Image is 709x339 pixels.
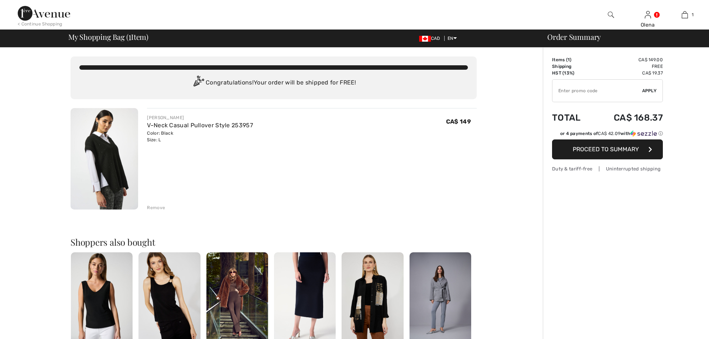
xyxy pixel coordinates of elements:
[68,33,148,41] span: My Shopping Bag ( Item)
[593,70,663,76] td: CA$ 19.37
[147,204,165,211] div: Remove
[448,36,457,41] span: EN
[147,114,253,121] div: [PERSON_NAME]
[608,10,614,19] img: search the website
[598,131,620,136] span: CA$ 42.09
[645,10,651,19] img: My Info
[630,21,666,29] div: Olena
[667,10,703,19] a: 1
[538,33,705,41] div: Order Summary
[552,70,593,76] td: HST (13%)
[147,122,253,129] a: V-Neck Casual Pullover Style 253957
[568,57,570,62] span: 1
[630,130,657,137] img: Sezzle
[552,139,663,159] button: Proceed to Summary
[593,105,663,130] td: CA$ 168.37
[552,105,593,130] td: Total
[552,130,663,139] div: or 4 payments ofCA$ 42.09withSezzle Click to learn more about Sezzle
[692,11,693,18] span: 1
[147,130,253,143] div: Color: Black Size: L
[560,130,663,137] div: or 4 payments of with
[71,238,477,246] h2: Shoppers also bought
[446,118,471,125] span: CA$ 149
[593,56,663,63] td: CA$ 149.00
[593,63,663,70] td: Free
[552,63,593,70] td: Shipping
[191,76,206,90] img: Congratulation2.svg
[129,31,131,41] span: 1
[419,36,443,41] span: CAD
[79,76,468,90] div: Congratulations! Your order will be shipped for FREE!
[645,11,651,18] a: Sign In
[662,317,702,335] iframe: Opens a widget where you can find more information
[18,6,70,21] img: 1ère Avenue
[642,87,657,94] span: Apply
[419,36,431,42] img: Canadian Dollar
[71,108,138,210] img: V-Neck Casual Pullover Style 253957
[573,146,639,153] span: Proceed to Summary
[682,10,688,19] img: My Bag
[552,165,663,172] div: Duty & tariff-free | Uninterrupted shipping
[18,21,62,27] div: < Continue Shopping
[552,80,642,102] input: Promo code
[552,56,593,63] td: Items ( )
